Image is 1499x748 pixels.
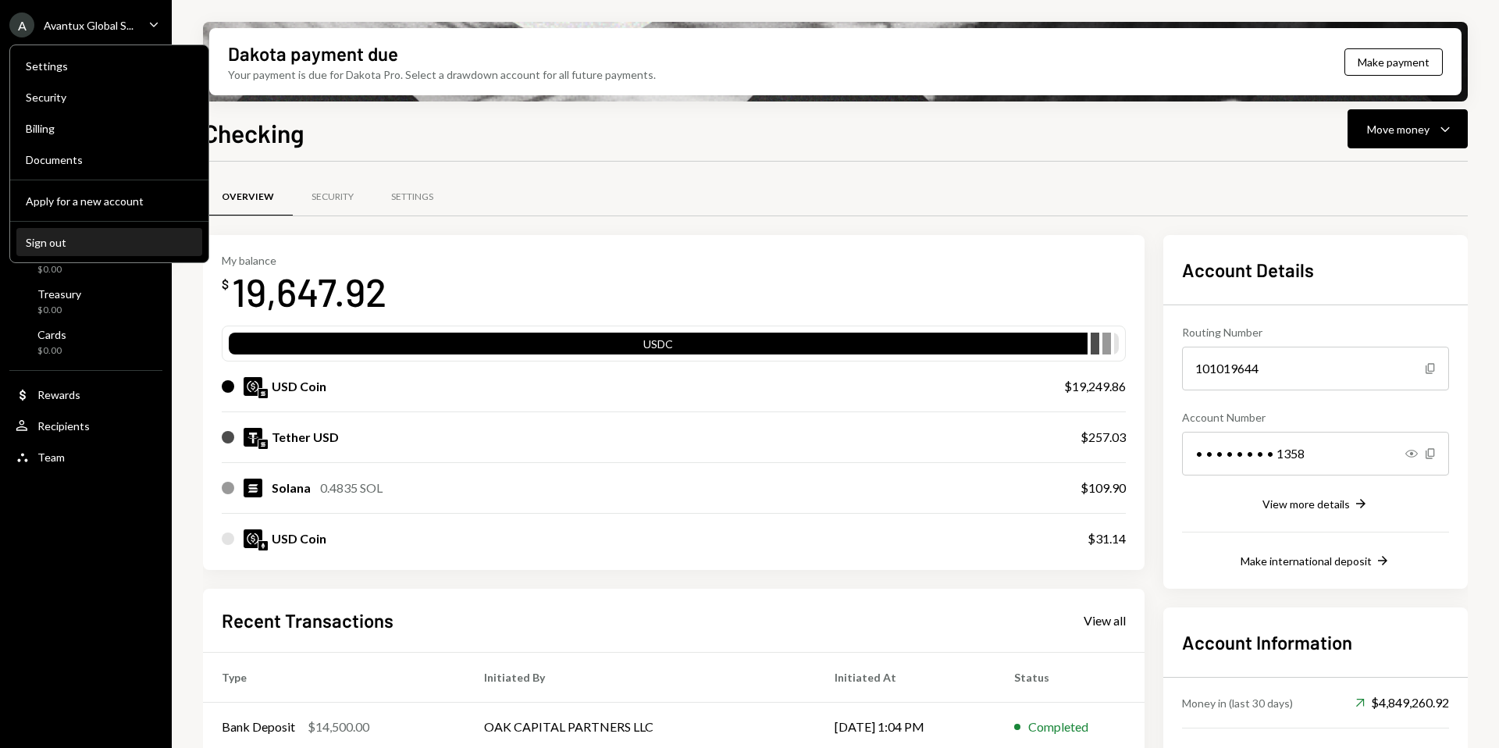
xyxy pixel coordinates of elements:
[244,479,262,497] img: SOL
[272,428,339,447] div: Tether USD
[26,59,193,73] div: Settings
[465,652,816,702] th: Initiated By
[244,529,262,548] img: USDC
[1355,693,1449,712] div: $4,849,260.92
[37,451,65,464] div: Team
[1182,432,1449,476] div: • • • • • • • • 1358
[1241,553,1390,570] button: Make international deposit
[222,718,295,736] div: Bank Deposit
[16,187,202,215] button: Apply for a new account
[244,377,262,396] img: USDC
[1348,109,1468,148] button: Move money
[1182,409,1449,426] div: Account Number
[1262,496,1369,513] button: View more details
[37,344,66,358] div: $0.00
[320,479,383,497] div: 0.4835 SOL
[16,229,202,257] button: Sign out
[203,652,465,702] th: Type
[391,191,433,204] div: Settings
[37,328,66,341] div: Cards
[37,419,90,433] div: Recipients
[1084,613,1126,629] div: View all
[1084,611,1126,629] a: View all
[229,336,1088,358] div: USDC
[232,267,386,316] div: 19,647.92
[228,41,398,66] div: Dakota payment due
[26,194,193,208] div: Apply for a new account
[1344,48,1443,76] button: Make payment
[1367,121,1430,137] div: Move money
[9,411,162,440] a: Recipients
[26,122,193,135] div: Billing
[228,66,656,83] div: Your payment is due for Dakota Pro. Select a drawdown account for all future payments.
[16,83,202,111] a: Security
[1262,497,1350,511] div: View more details
[1182,347,1449,390] div: 101019644
[258,541,268,550] img: ethereum-mainnet
[222,276,229,292] div: $
[372,177,452,217] a: Settings
[37,287,81,301] div: Treasury
[1182,324,1449,340] div: Routing Number
[244,428,262,447] img: USDT
[16,52,202,80] a: Settings
[1064,377,1126,396] div: $19,249.86
[312,191,354,204] div: Security
[222,191,274,204] div: Overview
[272,479,311,497] div: Solana
[203,117,304,148] h1: Checking
[1182,257,1449,283] h2: Account Details
[1182,629,1449,655] h2: Account Information
[16,145,202,173] a: Documents
[26,236,193,249] div: Sign out
[1081,479,1126,497] div: $109.90
[37,263,75,276] div: $0.00
[26,153,193,166] div: Documents
[9,283,162,320] a: Treasury$0.00
[203,177,293,217] a: Overview
[9,12,34,37] div: A
[9,380,162,408] a: Rewards
[272,377,326,396] div: USD Coin
[26,91,193,104] div: Security
[9,443,162,471] a: Team
[44,19,134,32] div: Avantux Global S...
[37,304,81,317] div: $0.00
[1081,428,1126,447] div: $257.03
[37,388,80,401] div: Rewards
[1182,695,1293,711] div: Money in (last 30 days)
[1028,718,1088,736] div: Completed
[222,607,393,633] h2: Recent Transactions
[816,652,996,702] th: Initiated At
[258,389,268,398] img: solana-mainnet
[16,114,202,142] a: Billing
[995,652,1145,702] th: Status
[308,718,369,736] div: $14,500.00
[222,254,386,267] div: My balance
[293,177,372,217] a: Security
[272,529,326,548] div: USD Coin
[9,323,162,361] a: Cards$0.00
[258,440,268,449] img: solana-mainnet
[1241,554,1372,568] div: Make international deposit
[1088,529,1126,548] div: $31.14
